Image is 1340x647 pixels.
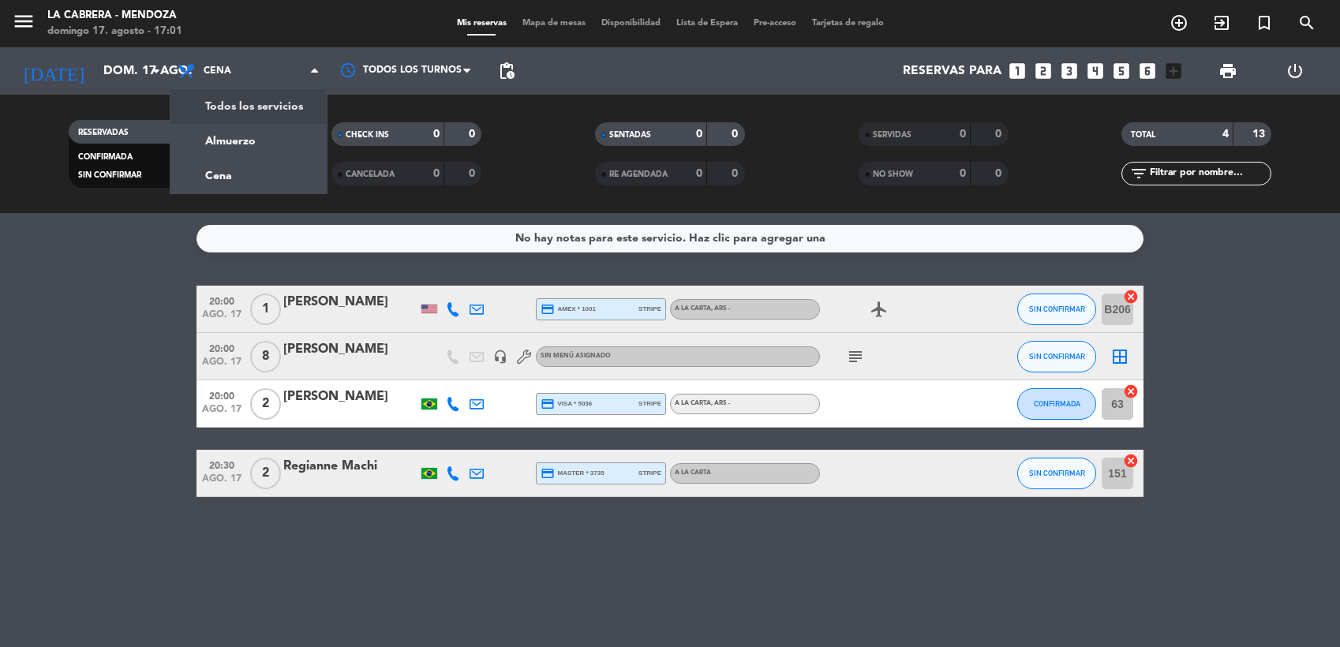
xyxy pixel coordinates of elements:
i: add_box [1163,61,1184,81]
button: SIN CONFIRMAR [1017,294,1096,325]
span: Reservas para [903,64,1001,79]
span: stripe [638,304,661,314]
i: credit_card [541,466,555,481]
span: 2 [250,458,281,489]
span: Pre-acceso [746,19,804,28]
span: SERVIDAS [873,131,911,139]
strong: 13 [1252,129,1268,140]
strong: 0 [732,129,741,140]
span: 2 [250,388,281,420]
span: ago. 17 [202,357,241,375]
span: Disponibilidad [593,19,668,28]
strong: 0 [696,129,702,140]
i: [DATE] [12,54,95,88]
div: Regianne Machi [283,456,417,477]
span: stripe [638,468,661,478]
span: A LA CARTA [675,305,730,312]
span: SIN CONFIRMAR [1029,352,1085,361]
span: RESERVADAS [78,129,129,137]
strong: 0 [995,129,1005,140]
strong: 0 [696,168,702,179]
i: arrow_drop_down [147,62,166,80]
i: headset_mic [493,350,507,364]
span: Mapa de mesas [515,19,593,28]
span: 1 [250,294,281,325]
strong: 0 [433,168,440,179]
i: filter_list [1129,164,1148,183]
span: print [1218,62,1237,80]
span: SIN CONFIRMAR [1029,305,1085,313]
i: power_settings_new [1286,62,1304,80]
span: RE AGENDADA [609,170,668,178]
button: menu [12,9,36,39]
span: NO SHOW [873,170,913,178]
span: master * 3735 [541,466,604,481]
i: cancel [1123,383,1139,399]
span: stripe [638,398,661,409]
i: looks_6 [1137,61,1158,81]
i: looks_two [1033,61,1054,81]
strong: 0 [732,168,741,179]
button: SIN CONFIRMAR [1017,458,1096,489]
i: credit_card [541,302,555,316]
span: TOTAL [1131,131,1155,139]
i: looks_3 [1059,61,1080,81]
strong: 4 [1222,129,1229,140]
button: SIN CONFIRMAR [1017,341,1096,372]
i: border_all [1110,347,1129,366]
span: ago. 17 [202,473,241,492]
span: amex * 1001 [541,302,596,316]
span: , ARS - [711,400,730,406]
a: Almuerzo [170,124,327,159]
button: CONFIRMADA [1017,388,1096,420]
span: Lista de Espera [668,19,746,28]
span: CONFIRMADA [1034,399,1080,408]
div: [PERSON_NAME] [283,387,417,407]
span: CANCELADA [346,170,395,178]
i: exit_to_app [1212,13,1231,32]
span: 20:00 [202,338,241,357]
a: Cena [170,159,327,193]
strong: 0 [960,168,966,179]
i: add_circle_outline [1170,13,1188,32]
strong: 0 [433,129,440,140]
i: cancel [1123,453,1139,469]
div: [PERSON_NAME] [283,292,417,312]
input: Filtrar por nombre... [1148,165,1271,182]
i: looks_4 [1085,61,1106,81]
a: Todos los servicios [170,89,327,124]
span: SENTADAS [609,131,651,139]
span: SIN CONFIRMAR [78,171,141,179]
div: LA CABRERA - MENDOZA [47,8,182,24]
span: CONFIRMADA [78,153,133,161]
strong: 0 [995,168,1005,179]
span: visa * 5036 [541,397,592,411]
i: looks_5 [1111,61,1132,81]
i: subject [846,347,865,366]
div: No hay notas para este servicio. Haz clic para agregar una [515,230,825,248]
strong: 0 [469,168,478,179]
strong: 0 [960,129,966,140]
span: CHECK INS [346,131,389,139]
span: Cena [204,65,231,77]
i: turned_in_not [1255,13,1274,32]
div: domingo 17. agosto - 17:01 [47,24,182,39]
span: pending_actions [497,62,516,80]
div: LOG OUT [1262,47,1329,95]
span: , ARS - [711,305,730,312]
span: Tarjetas de regalo [804,19,892,28]
i: credit_card [541,397,555,411]
i: search [1297,13,1316,32]
span: Sin menú asignado [541,353,611,359]
div: [PERSON_NAME] [283,339,417,360]
span: ago. 17 [202,404,241,422]
i: looks_one [1007,61,1027,81]
span: 20:30 [202,455,241,473]
strong: 0 [469,129,478,140]
i: cancel [1123,289,1139,305]
span: Mis reservas [449,19,515,28]
span: 8 [250,341,281,372]
i: menu [12,9,36,33]
i: airplanemode_active [870,300,889,319]
span: SIN CONFIRMAR [1029,469,1085,477]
